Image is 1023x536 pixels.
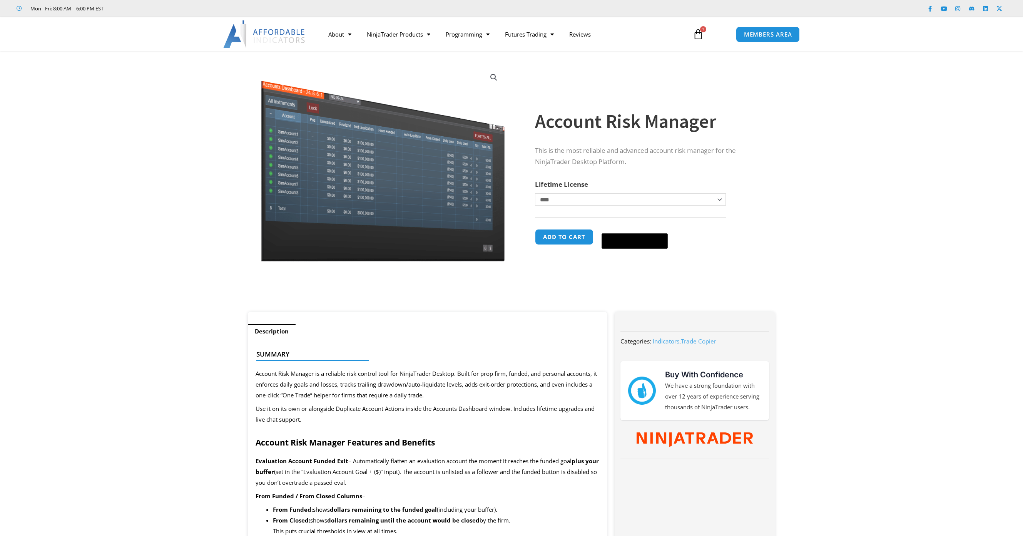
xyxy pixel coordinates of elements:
b: dollars remaining until the account would be closed [327,516,480,524]
span: by the firm. [480,516,510,524]
span: – [362,492,365,500]
span: Categories: [620,337,651,345]
span: This puts crucial thresholds in view at all times. [273,527,398,535]
p: This is the most reliable and advanced account risk manager for the NinjaTrader Desktop Platform. [535,145,760,167]
span: (set in the “Evaluation Account Goal + ($)” input). The account is unlisted as a follower and the... [256,468,597,486]
b: Evaluation Account Funded Exit [256,457,348,465]
button: Buy with GPay [602,233,668,249]
a: NinjaTrader Products [359,25,438,43]
span: Account Risk Manager is a reliable risk control tool for NinjaTrader Desktop. Built for prop firm... [256,370,597,399]
span: shows [310,516,327,524]
span: , [653,337,716,345]
span: (including your buffer). [437,506,497,513]
img: mark thumbs good 43913 | Affordable Indicators – NinjaTrader [628,377,656,404]
button: Add to cart [535,229,593,245]
h4: Summary [256,350,592,358]
a: Futures Trading [497,25,562,43]
a: View full-screen image gallery [487,70,501,84]
a: Trade Copier [681,337,716,345]
h3: Buy With Confidence [665,369,761,380]
img: Screenshot 2024-08-26 15462845454 [259,65,506,262]
iframe: Customer reviews powered by Trustpilot [114,5,230,12]
a: Programming [438,25,497,43]
b: dollars remaining to the funded goal [330,506,437,513]
b: From Funded: [273,506,313,513]
h2: Account Risk Manager Features and Benefits [256,437,599,448]
b: plus your buffer [256,457,599,476]
a: Description [248,324,296,339]
a: Clear options [535,209,547,215]
nav: Menu [321,25,684,43]
a: About [321,25,359,43]
a: Indicators [653,337,679,345]
span: shows [313,506,330,513]
a: MEMBERS AREA [736,27,800,42]
h1: Account Risk Manager [535,108,760,135]
b: From Closed: [273,516,310,524]
span: MEMBERS AREA [744,32,792,37]
b: From Funded / From Closed Columns [256,492,362,500]
iframe: Secure express checkout frame [600,228,669,231]
span: – Automatically flatten an evaluation account the moment it reaches the funded goal [348,457,572,465]
img: NinjaTrader Wordmark color RGB | Affordable Indicators – NinjaTrader [637,432,752,447]
a: Reviews [562,25,598,43]
p: We have a strong foundation with over 12 years of experience serving thousands of NinjaTrader users. [665,380,761,413]
a: 1 [681,23,715,45]
img: LogoAI | Affordable Indicators – NinjaTrader [223,20,306,48]
span: Use it on its own or alongside Duplicate Account Actions inside the Accounts Dashboard window. In... [256,405,595,423]
span: 1 [700,26,706,32]
iframe: PayPal Message 1 [535,255,760,262]
label: Lifetime License [535,180,588,189]
span: Mon - Fri: 8:00 AM – 6:00 PM EST [28,4,104,13]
